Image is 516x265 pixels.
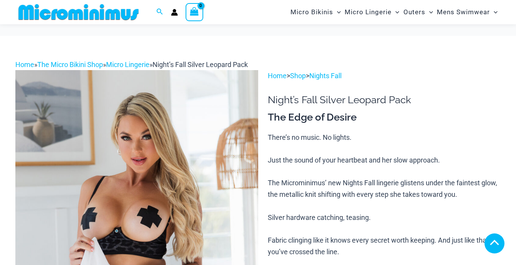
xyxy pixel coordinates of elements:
[37,60,103,69] a: The Micro Bikini Shop
[171,9,178,16] a: Account icon link
[435,2,499,22] a: Mens SwimwearMenu ToggleMenu Toggle
[403,2,425,22] span: Outers
[290,2,333,22] span: Micro Bikinis
[186,3,203,21] a: View Shopping Cart, empty
[268,111,501,124] h3: The Edge of Desire
[156,7,163,17] a: Search icon link
[392,2,399,22] span: Menu Toggle
[287,1,501,23] nav: Site Navigation
[290,72,306,80] a: Shop
[437,2,490,22] span: Mens Swimwear
[15,60,34,69] a: Home
[289,2,343,22] a: Micro BikinisMenu ToggleMenu Toggle
[106,60,149,69] a: Micro Lingerie
[490,2,498,22] span: Menu Toggle
[15,60,248,69] span: » » »
[343,2,401,22] a: Micro LingerieMenu ToggleMenu Toggle
[268,94,501,106] h1: Night’s Fall Silver Leopard Pack
[333,2,341,22] span: Menu Toggle
[309,72,342,80] a: Nights Fall
[15,3,142,21] img: MM SHOP LOGO FLAT
[268,72,287,80] a: Home
[425,2,433,22] span: Menu Toggle
[268,70,501,82] p: > >
[402,2,435,22] a: OutersMenu ToggleMenu Toggle
[345,2,392,22] span: Micro Lingerie
[153,60,248,69] span: Night’s Fall Silver Leopard Pack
